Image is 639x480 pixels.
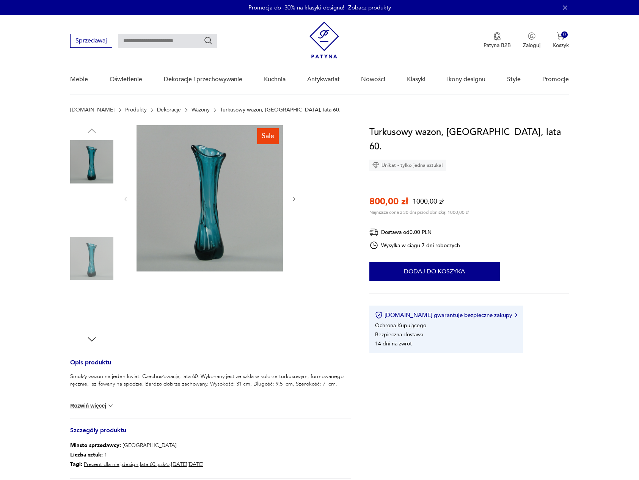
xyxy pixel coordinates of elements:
[372,162,379,169] img: Ikona diamentu
[125,107,147,113] a: Produkty
[70,442,121,449] b: Miasto sprzedawcy :
[70,461,82,468] b: Tagi:
[523,42,540,49] p: Zaloguj
[369,125,569,154] h1: Turkusowy wazon, [GEOGRAPHIC_DATA], lata 60.
[70,140,113,184] img: Zdjęcie produktu Turkusowy wazon, Czechosłowacja, lata 60.
[375,311,383,319] img: Ikona certyfikatu
[122,461,138,468] a: design
[137,125,283,271] img: Zdjęcie produktu Turkusowy wazon, Czechosłowacja, lata 60.
[70,285,113,329] img: Zdjęcie produktu Turkusowy wazon, Czechosłowacja, lata 60.
[542,65,569,94] a: Promocje
[493,32,501,41] img: Ikona medalu
[553,32,569,49] button: 0Koszyk
[70,428,351,441] h3: Szczegóły produktu
[413,197,444,206] p: 1000,00 zł
[553,42,569,49] p: Koszyk
[507,65,521,94] a: Style
[171,461,204,468] a: [DATE][DATE]
[484,42,511,49] p: Patyna B2B
[70,34,112,48] button: Sprzedawaj
[369,209,469,215] p: Najniższa cena z 30 dni przed obniżką: 1000,00 zł
[70,189,113,232] img: Zdjęcie produktu Turkusowy wazon, Czechosłowacja, lata 60.
[70,373,351,388] p: Smukły wazon na jeden kwiat. Czechosłowacja, lata 60. Wykonany jest ze szkła w kolorze turkusowym...
[484,32,511,49] button: Patyna B2B
[561,31,568,38] div: 0
[192,107,210,113] a: Wazony
[157,107,181,113] a: Dekoracje
[369,195,408,208] p: 800,00 zł
[369,227,378,237] img: Ikona dostawy
[140,461,157,468] a: lata 60.
[369,160,446,171] div: Unikat - tylko jedna sztuka!
[220,107,341,113] p: Turkusowy wazon, [GEOGRAPHIC_DATA], lata 60.
[257,128,279,144] div: Sale
[369,241,460,250] div: Wysyłka w ciągu 7 dni roboczych
[248,4,344,11] p: Promocja do -30% na klasyki designu!
[264,65,286,94] a: Kuchnia
[528,32,535,40] img: Ikonka użytkownika
[447,65,485,94] a: Ikony designu
[70,237,113,280] img: Zdjęcie produktu Turkusowy wazon, Czechosłowacja, lata 60.
[361,65,385,94] a: Nowości
[158,461,170,468] a: szkło
[369,227,460,237] div: Dostawa od 0,00 PLN
[515,313,517,317] img: Ikona strzałki w prawo
[70,65,88,94] a: Meble
[107,402,115,409] img: chevron down
[70,450,204,460] p: 1
[84,461,121,468] a: Prezent dla niej
[375,322,426,329] li: Ochrona Kupującego
[407,65,425,94] a: Klasyki
[557,32,564,40] img: Ikona koszyka
[375,331,423,338] li: Bezpieczna dostawa
[70,360,351,373] h3: Opis produktu
[70,441,204,450] p: [GEOGRAPHIC_DATA]
[307,65,340,94] a: Antykwariat
[484,32,511,49] a: Ikona medaluPatyna B2B
[348,4,391,11] a: Zobacz produkty
[70,460,204,469] p: , , , ,
[70,451,103,458] b: Liczba sztuk:
[309,22,339,58] img: Patyna - sklep z meblami i dekoracjami vintage
[523,32,540,49] button: Zaloguj
[375,311,517,319] button: [DOMAIN_NAME] gwarantuje bezpieczne zakupy
[369,262,500,281] button: Dodaj do koszyka
[70,39,112,44] a: Sprzedawaj
[110,65,142,94] a: Oświetlenie
[204,36,213,45] button: Szukaj
[375,340,412,347] li: 14 dni na zwrot
[164,65,242,94] a: Dekoracje i przechowywanie
[70,107,115,113] a: [DOMAIN_NAME]
[70,402,114,409] button: Rozwiń więcej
